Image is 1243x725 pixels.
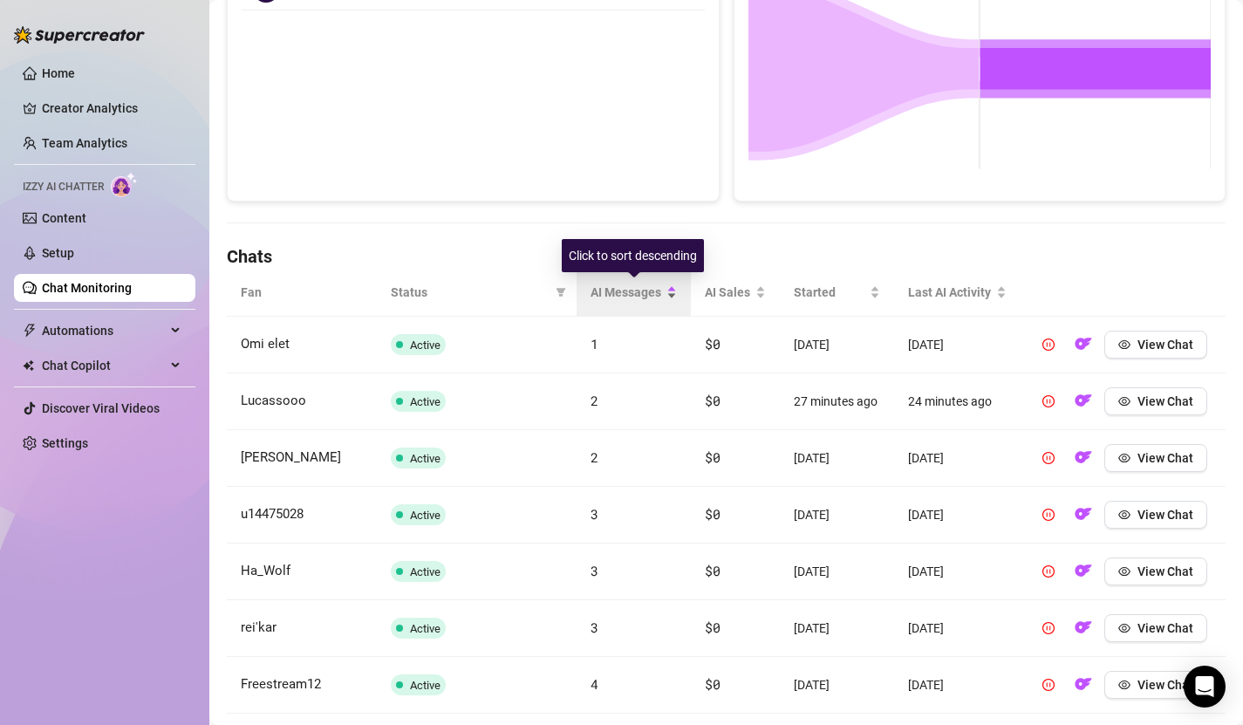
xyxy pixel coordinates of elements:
span: Ha_Wolf [241,563,290,578]
span: Active [410,395,441,408]
img: OF [1075,335,1092,352]
span: pause-circle [1042,452,1055,464]
span: thunderbolt [23,324,37,338]
a: Chat Monitoring [42,281,132,295]
span: Active [410,565,441,578]
td: [DATE] [894,600,1021,657]
td: 24 minutes ago [894,373,1021,430]
a: OF [1069,341,1097,355]
span: AI Messages [591,283,664,302]
a: Setup [42,246,74,260]
span: eye [1118,622,1130,634]
img: OF [1075,505,1092,523]
span: AI Sales [705,283,752,302]
button: OF [1069,501,1097,529]
span: Started [794,283,865,302]
span: Active [410,452,441,465]
img: AI Chatter [111,172,138,197]
span: 3 [591,619,598,636]
td: [DATE] [894,317,1021,373]
a: Home [42,66,75,80]
span: pause-circle [1042,395,1055,407]
td: [DATE] [894,487,1021,544]
span: Active [410,339,441,352]
span: 1 [591,335,598,352]
a: Content [42,211,86,225]
th: AI Sales [691,269,780,317]
button: View Chat [1104,331,1207,359]
span: eye [1118,565,1130,578]
td: [DATE] [780,430,893,487]
span: $0 [705,675,720,693]
span: View Chat [1137,508,1193,522]
span: $0 [705,335,720,352]
h4: Chats [227,244,1226,269]
span: Active [410,509,441,522]
span: 3 [591,505,598,523]
span: filter [552,279,570,305]
button: View Chat [1104,614,1207,642]
img: OF [1075,562,1092,579]
span: Automations [42,317,166,345]
span: eye [1118,679,1130,691]
span: View Chat [1137,338,1193,352]
button: OF [1069,671,1097,699]
img: OF [1075,619,1092,636]
span: $0 [705,392,720,409]
span: 3 [591,562,598,579]
span: $0 [705,448,720,466]
td: [DATE] [894,657,1021,714]
span: filter [556,287,566,298]
td: [DATE] [894,430,1021,487]
a: Creator Analytics [42,94,181,122]
button: View Chat [1104,444,1207,472]
span: pause-circle [1042,339,1055,351]
a: Settings [42,436,88,450]
span: Omi elet [241,336,290,352]
button: View Chat [1104,671,1207,699]
button: View Chat [1104,387,1207,415]
a: OF [1069,455,1097,469]
button: View Chat [1104,557,1207,585]
span: rei'kar [241,619,277,635]
button: OF [1069,387,1097,415]
span: u14475028 [241,506,304,522]
a: OF [1069,568,1097,582]
span: Chat Copilot [42,352,166,380]
span: View Chat [1137,394,1193,408]
td: [DATE] [780,657,893,714]
span: View Chat [1137,621,1193,635]
span: 4 [591,675,598,693]
span: Active [410,622,441,635]
a: Discover Viral Videos [42,401,160,415]
span: eye [1118,509,1130,521]
button: OF [1069,614,1097,642]
span: pause-circle [1042,565,1055,578]
button: OF [1069,557,1097,585]
span: 2 [591,448,598,466]
span: Last AI Activity [908,283,994,302]
span: Status [391,283,549,302]
div: Open Intercom Messenger [1184,666,1226,708]
button: OF [1069,444,1097,472]
span: $0 [705,562,720,579]
span: [PERSON_NAME] [241,449,341,465]
img: OF [1075,448,1092,466]
th: Last AI Activity [894,269,1021,317]
span: Freestream12 [241,676,321,692]
td: 27 minutes ago [780,373,893,430]
td: [DATE] [780,317,893,373]
a: OF [1069,511,1097,525]
span: pause-circle [1042,679,1055,691]
div: Click to sort descending [562,239,704,272]
span: View Chat [1137,451,1193,465]
td: [DATE] [780,544,893,600]
th: AI Messages [577,269,692,317]
button: View Chat [1104,501,1207,529]
img: OF [1075,392,1092,409]
span: Izzy AI Chatter [23,179,104,195]
span: eye [1118,339,1130,351]
td: [DATE] [780,600,893,657]
td: [DATE] [894,544,1021,600]
span: Lucassooo [241,393,306,408]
